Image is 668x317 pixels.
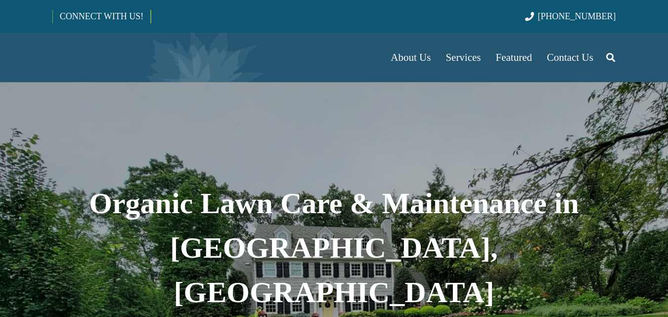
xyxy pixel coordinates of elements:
[383,33,438,82] a: About Us
[438,33,488,82] a: Services
[53,4,150,28] a: CONNECT WITH US!
[391,51,431,63] span: About Us
[445,51,481,63] span: Services
[52,38,217,77] a: Borst-Logo
[525,11,616,21] a: [PHONE_NUMBER]
[496,51,532,63] span: Featured
[539,33,601,82] a: Contact Us
[89,187,579,309] strong: Organic Lawn Care & Maintenance in [GEOGRAPHIC_DATA], [GEOGRAPHIC_DATA]
[489,33,539,82] a: Featured
[547,51,593,63] span: Contact Us
[601,45,621,70] a: Search
[538,11,616,21] span: [PHONE_NUMBER]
